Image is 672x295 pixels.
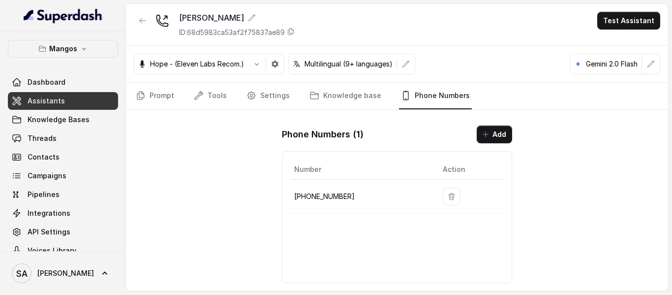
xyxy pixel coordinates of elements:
[28,227,70,237] span: API Settings
[28,152,60,162] span: Contacts
[399,83,472,109] a: Phone Numbers
[8,148,118,166] a: Contacts
[8,73,118,91] a: Dashboard
[28,246,76,256] span: Voices Library
[8,130,118,147] a: Threads
[290,160,435,180] th: Number
[307,83,383,109] a: Knowledge base
[134,83,176,109] a: Prompt
[477,126,512,143] button: Add
[28,171,66,181] span: Campaigns
[244,83,292,109] a: Settings
[8,40,118,58] button: Mangos
[16,268,28,279] text: SA
[8,92,118,110] a: Assistants
[8,204,118,222] a: Integrations
[28,208,70,218] span: Integrations
[150,59,244,69] p: Hope - (Eleven Labs Recom.)
[8,223,118,241] a: API Settings
[586,59,638,69] p: Gemini 2.0 Flash
[305,59,393,69] p: Multilingual (9+ languages)
[8,260,118,287] a: [PERSON_NAME]
[24,8,103,24] img: light.svg
[8,186,118,203] a: Pipelines
[179,28,285,37] p: ID: 68d5983ca53af2f75837ae89
[435,160,504,180] th: Action
[574,60,582,68] svg: google logo
[597,12,660,30] button: Test Assistant
[28,77,65,87] span: Dashboard
[28,133,57,143] span: Threads
[37,268,94,278] span: [PERSON_NAME]
[28,115,90,125] span: Knowledge Bases
[192,83,229,109] a: Tools
[8,111,118,129] a: Knowledge Bases
[294,191,427,202] p: [PHONE_NUMBER]
[134,83,660,109] nav: Tabs
[8,242,118,260] a: Voices Library
[8,167,118,185] a: Campaigns
[49,43,77,55] p: Mangos
[179,12,295,24] div: [PERSON_NAME]
[28,190,60,199] span: Pipelines
[28,96,65,106] span: Assistants
[282,127,364,142] h1: Phone Numbers ( 1 )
